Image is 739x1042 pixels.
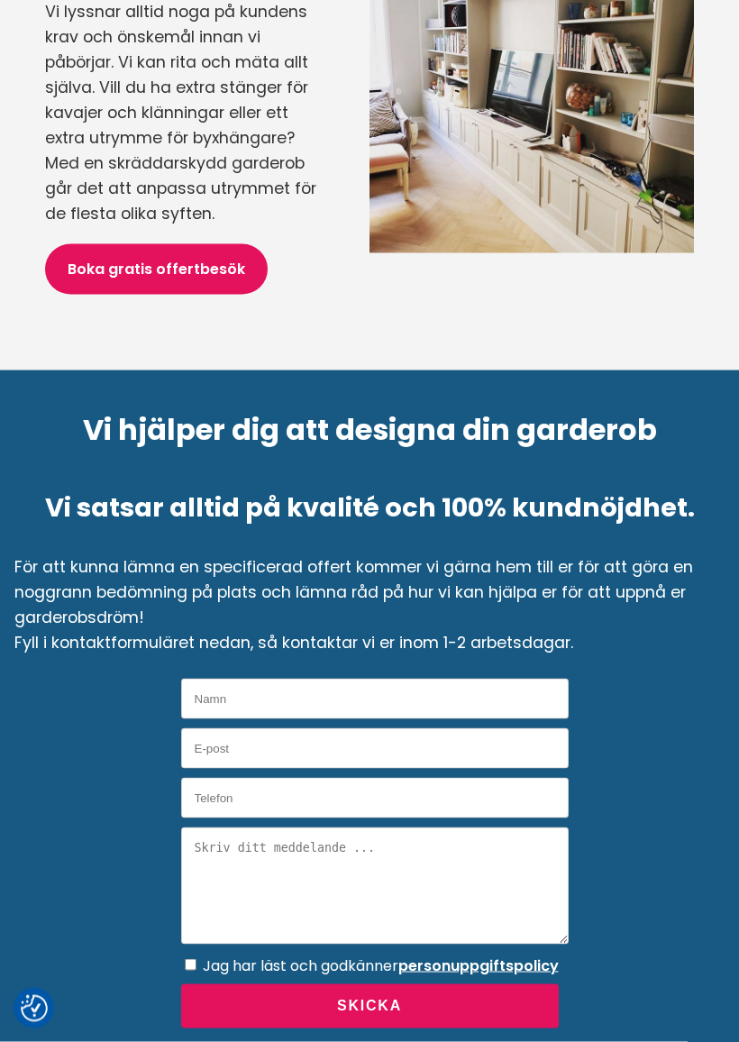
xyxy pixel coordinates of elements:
button: Samtyckesinställningar [21,995,48,1022]
a: Boka gratis offertbesök [45,244,268,295]
h3: Vi hjälper dig att designa din garderob [83,414,657,446]
p: För att kunna lämna en specificerad offert kommer vi gärna hem till er för att göra en noggrann b... [14,554,725,655]
label: Jag har läst och godkänner [203,955,559,976]
button: Skicka [181,984,559,1028]
input: Namn [181,679,569,719]
a: personuppgiftspolicy [398,955,559,976]
input: E-post [181,728,569,769]
h5: Vi satsar alltid på kvalité och 100% kundnöjdhet. [45,489,695,526]
img: Revisit consent button [21,995,48,1022]
input: Telefon [181,778,569,818]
